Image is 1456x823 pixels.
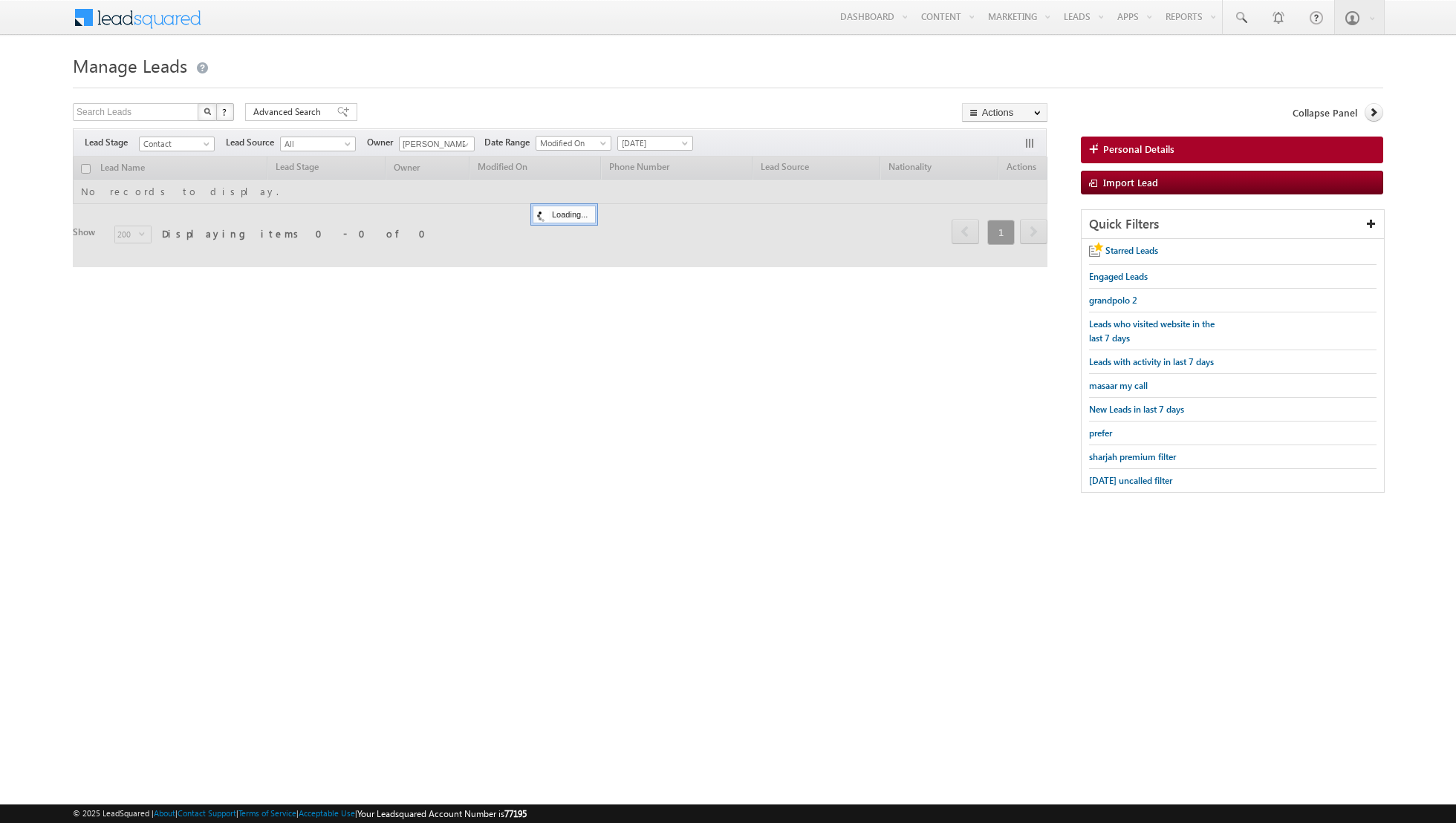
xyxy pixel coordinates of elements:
[1089,451,1176,462] span: sharjah premium filter
[455,137,473,152] a: Show All Items
[367,136,399,149] span: Owner
[962,103,1047,122] button: Actions
[299,808,355,818] a: Acceptable Use
[154,808,175,818] a: About
[1089,271,1148,282] span: Engaged Leads
[140,137,210,151] span: Contact
[226,136,280,149] span: Lead Source
[1089,356,1214,367] span: Leads with activity in last 7 days
[357,808,527,819] span: Your Leadsquared Account Number is
[484,136,536,149] span: Date Range
[216,103,234,121] button: ?
[1081,137,1383,163] a: Personal Details
[178,808,236,818] a: Contact Support
[222,105,229,118] span: ?
[73,53,187,77] span: Manage Leads
[253,105,325,119] span: Advanced Search
[1103,176,1158,188] span: Import Lead
[1103,142,1174,156] span: Personal Details
[399,137,475,151] input: Type to Search
[238,808,296,818] a: Terms of Service
[536,136,611,151] a: Modified On
[139,137,215,151] a: Contact
[1089,380,1148,391] span: masaar my call
[281,137,351,151] span: All
[1089,318,1215,344] span: Leads who visited website in the last 7 days
[1089,295,1137,306] span: grandpolo 2
[204,108,211,115] img: Search
[1105,245,1158,256] span: Starred Leads
[618,137,689,150] span: [DATE]
[85,136,139,149] span: Lead Stage
[1089,427,1112,439] span: prefer
[536,137,607,150] span: Modified On
[504,808,527,819] span: 77195
[1293,106,1357,119] span: Collapse Panel
[73,807,527,821] span: © 2025 LeadSquared | | | | |
[533,206,596,223] div: Loading...
[280,137,356,151] a: All
[1089,404,1184,415] span: New Leads in last 7 days
[617,136,693,151] a: [DATE]
[1082,210,1384,239] div: Quick Filters
[1089,475,1172,486] span: [DATE] uncalled filter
